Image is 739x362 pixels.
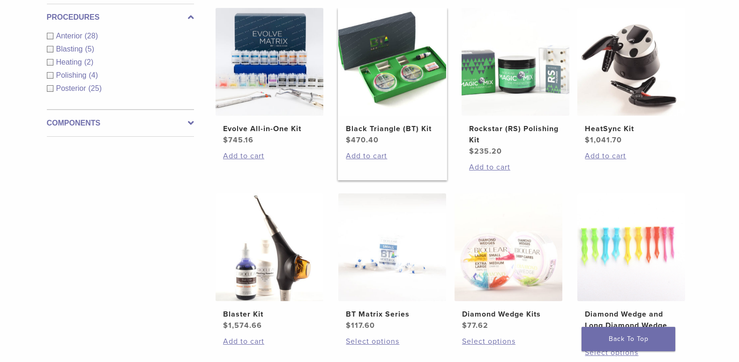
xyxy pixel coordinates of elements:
bdi: 1,041.70 [585,135,622,145]
span: $ [223,321,228,330]
a: Select options for “Diamond Wedge and Long Diamond Wedge” [585,347,678,358]
span: (2) [84,58,94,66]
h2: Evolve All-in-One Kit [223,123,316,134]
a: Back To Top [582,327,675,351]
a: Add to cart: “Rockstar (RS) Polishing Kit” [469,162,562,173]
span: $ [223,135,228,145]
a: HeatSync KitHeatSync Kit $1,041.70 [577,8,686,146]
label: Procedures [47,12,194,23]
span: (5) [85,45,94,53]
h2: Blaster Kit [223,309,316,320]
bdi: 235.20 [469,147,502,156]
span: $ [346,321,351,330]
h2: Diamond Wedge and Long Diamond Wedge [585,309,678,331]
bdi: 1,574.66 [223,321,262,330]
a: Evolve All-in-One KitEvolve All-in-One Kit $745.16 [215,8,324,146]
bdi: 470.40 [346,135,379,145]
h2: HeatSync Kit [585,123,678,134]
img: Diamond Wedge and Long Diamond Wedge [577,193,685,301]
img: Black Triangle (BT) Kit [338,8,446,116]
label: Components [47,118,194,129]
a: Add to cart: “Black Triangle (BT) Kit” [346,150,439,162]
span: Blasting [56,45,85,53]
a: Diamond Wedge and Long Diamond WedgeDiamond Wedge and Long Diamond Wedge $48.57 [577,193,686,342]
a: BT Matrix SeriesBT Matrix Series $117.60 [338,193,447,331]
img: Blaster Kit [216,193,323,301]
bdi: 117.60 [346,321,375,330]
img: Rockstar (RS) Polishing Kit [462,8,569,116]
h2: Diamond Wedge Kits [462,309,555,320]
span: (4) [89,71,98,79]
a: Diamond Wedge KitsDiamond Wedge Kits $77.62 [454,193,563,331]
bdi: 77.62 [462,321,488,330]
img: HeatSync Kit [577,8,685,116]
span: $ [585,135,590,145]
a: Add to cart: “Blaster Kit” [223,336,316,347]
span: Polishing [56,71,89,79]
a: Select options for “BT Matrix Series” [346,336,439,347]
h2: Rockstar (RS) Polishing Kit [469,123,562,146]
h2: Black Triangle (BT) Kit [346,123,439,134]
h2: BT Matrix Series [346,309,439,320]
span: (28) [85,32,98,40]
a: Add to cart: “HeatSync Kit” [585,150,678,162]
a: Add to cart: “Evolve All-in-One Kit” [223,150,316,162]
img: Diamond Wedge Kits [455,193,562,301]
span: $ [469,147,474,156]
span: $ [346,135,351,145]
span: (25) [89,84,102,92]
a: Blaster KitBlaster Kit $1,574.66 [215,193,324,331]
img: Evolve All-in-One Kit [216,8,323,116]
a: Select options for “Diamond Wedge Kits” [462,336,555,347]
a: Rockstar (RS) Polishing KitRockstar (RS) Polishing Kit $235.20 [461,8,570,157]
span: Posterior [56,84,89,92]
span: $ [462,321,467,330]
a: Black Triangle (BT) KitBlack Triangle (BT) Kit $470.40 [338,8,447,146]
span: Anterior [56,32,85,40]
span: Heating [56,58,84,66]
bdi: 745.16 [223,135,254,145]
img: BT Matrix Series [338,193,446,301]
